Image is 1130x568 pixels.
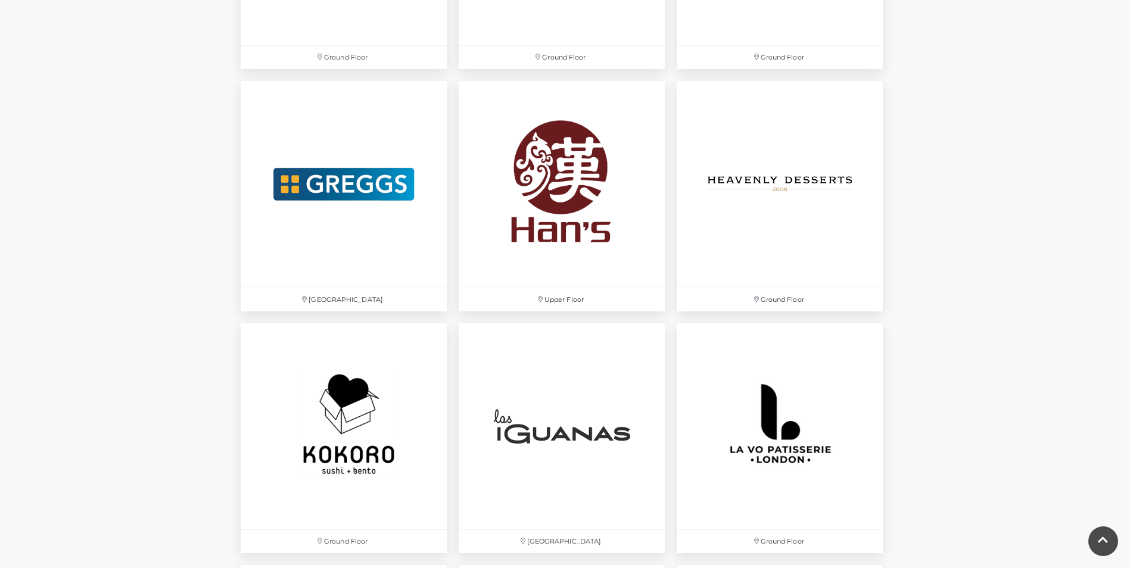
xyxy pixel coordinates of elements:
a: [GEOGRAPHIC_DATA] [453,317,671,559]
a: Ground Floor [235,317,453,559]
p: Ground Floor [459,46,665,69]
p: Ground Floor [677,46,883,69]
a: Ground Floor [671,75,889,317]
p: Ground Floor [677,288,883,311]
p: [GEOGRAPHIC_DATA] [241,288,447,311]
p: Ground Floor [241,530,447,553]
p: [GEOGRAPHIC_DATA] [459,530,665,553]
a: [GEOGRAPHIC_DATA] [235,75,453,317]
a: Upper Floor [453,75,671,317]
p: Ground Floor [677,530,883,553]
a: Ground Floor [671,317,889,559]
p: Ground Floor [241,46,447,69]
p: Upper Floor [459,288,665,311]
